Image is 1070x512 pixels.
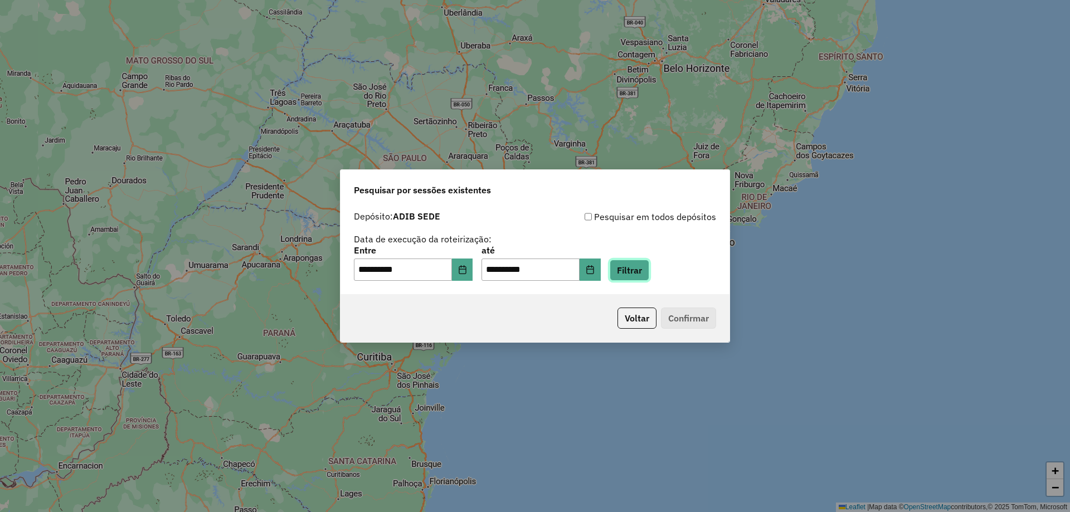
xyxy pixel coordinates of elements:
label: Data de execução da roteirização: [354,232,492,246]
div: Pesquisar em todos depósitos [535,210,716,223]
label: até [481,243,600,257]
label: Entre [354,243,473,257]
label: Depósito: [354,209,440,223]
span: Pesquisar por sessões existentes [354,183,491,197]
button: Voltar [617,308,656,329]
strong: ADIB SEDE [393,211,440,222]
button: Choose Date [452,259,473,281]
button: Choose Date [580,259,601,281]
button: Filtrar [610,260,649,281]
